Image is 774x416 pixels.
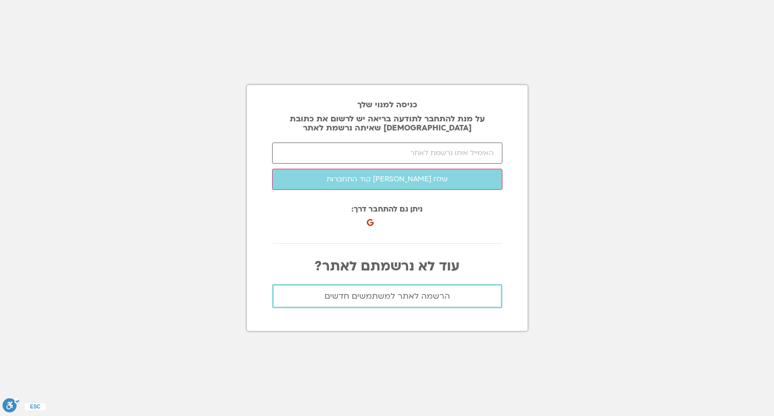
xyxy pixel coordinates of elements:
[272,259,502,274] p: עוד לא נרשמתם לאתר?
[272,169,502,190] button: שלח [PERSON_NAME] קוד התחברות
[272,114,502,132] p: על מנת להתחבר לתודעה בריאה יש לרשום את כתובת [DEMOGRAPHIC_DATA] שאיתה נרשמת לאתר
[325,292,450,301] span: הרשמה לאתר למשתמשים חדשים
[272,284,502,308] a: הרשמה לאתר למשתמשים חדשים
[272,100,502,109] h2: כניסה למנוי שלך
[272,143,502,164] input: האימייל איתו נרשמת לאתר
